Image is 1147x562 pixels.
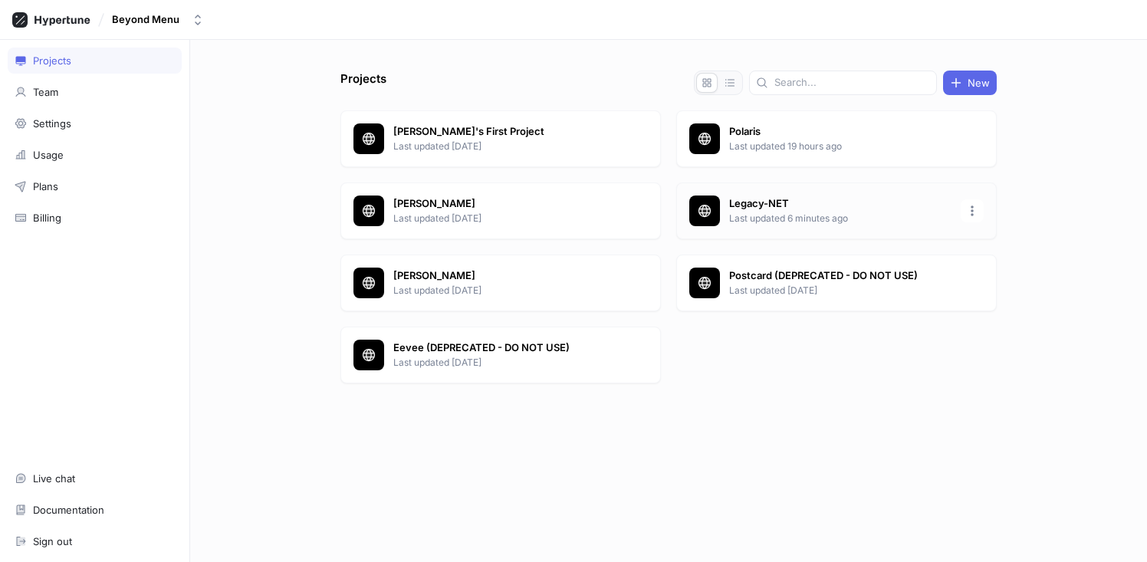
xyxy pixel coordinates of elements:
p: [PERSON_NAME] [393,196,616,212]
p: Last updated [DATE] [393,356,616,370]
div: Projects [33,54,71,67]
p: [PERSON_NAME]'s First Project [393,124,616,140]
a: Projects [8,48,182,74]
div: Live chat [33,472,75,485]
span: New [968,78,990,87]
p: Projects [340,71,386,95]
p: Eevee (DEPRECATED - DO NOT USE) [393,340,616,356]
a: Billing [8,205,182,231]
p: Last updated [DATE] [393,212,616,225]
input: Search... [774,75,930,90]
button: New [943,71,997,95]
div: Settings [33,117,71,130]
div: Plans [33,180,58,192]
div: Usage [33,149,64,161]
p: Last updated [DATE] [393,140,616,153]
div: Team [33,86,58,98]
a: Settings [8,110,182,136]
div: Billing [33,212,61,224]
p: Last updated 19 hours ago [729,140,951,153]
div: Sign out [33,535,72,547]
div: Documentation [33,504,104,516]
p: Postcard (DEPRECATED - DO NOT USE) [729,268,951,284]
p: Polaris [729,124,951,140]
button: Beyond Menu [106,7,210,32]
a: Documentation [8,497,182,523]
p: Last updated 6 minutes ago [729,212,951,225]
p: [PERSON_NAME] [393,268,616,284]
div: Beyond Menu [112,13,179,26]
p: Legacy-NET [729,196,951,212]
a: Plans [8,173,182,199]
p: Last updated [DATE] [729,284,951,297]
a: Usage [8,142,182,168]
a: Team [8,79,182,105]
p: Last updated [DATE] [393,284,616,297]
